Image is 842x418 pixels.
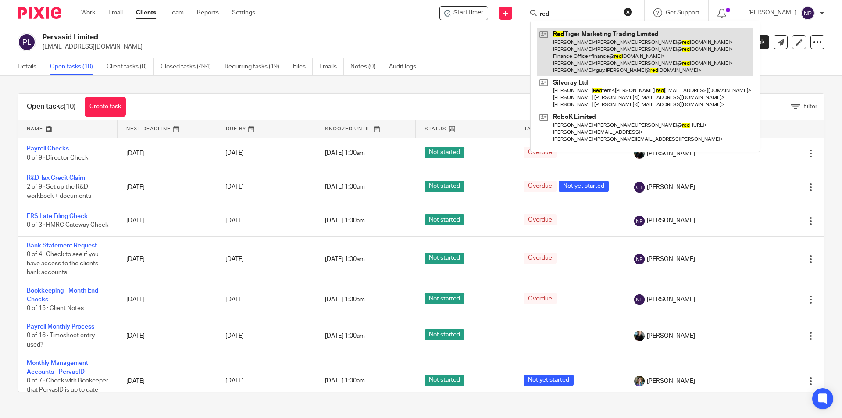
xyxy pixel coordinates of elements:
span: 0 of 3 · HMRC Gateway Check [27,222,108,229]
a: Emails [319,58,344,75]
span: [DATE] [225,150,244,157]
span: Not started [425,147,464,158]
a: Bookkeeping - Month End Checks [27,288,98,303]
a: R&D Tax Credit Claim [27,175,85,181]
p: [PERSON_NAME] [748,8,796,17]
span: [DATE] [225,184,244,190]
img: svg%3E [801,6,815,20]
span: 0 of 15 · Client Notes [27,306,84,312]
span: [DATE] 1:00am [325,378,365,384]
span: [DATE] 1:00am [325,218,365,224]
span: [DATE] [225,333,244,339]
span: Filter [803,104,817,110]
span: [DATE] [225,218,244,224]
span: Get Support [666,10,699,16]
span: Overdue [524,253,557,264]
a: Open tasks (10) [50,58,100,75]
span: [PERSON_NAME] [647,295,695,304]
span: 0 of 16 · Timesheet entry used? [27,333,95,348]
td: [DATE] [118,169,217,205]
img: nicky-partington.jpg [634,148,645,159]
a: Payroll Monthly Process [27,324,94,330]
span: [DATE] 1:00am [325,297,365,303]
span: Not started [425,375,464,386]
td: [DATE] [118,282,217,318]
span: 2 of 9 · Set up the R&D workbook + documents [27,184,91,200]
a: Team [169,8,184,17]
span: [DATE] 1:00am [325,333,365,339]
input: Search [539,11,618,18]
a: Bank Statement Request [27,243,97,249]
div: --- [524,332,616,340]
img: svg%3E [634,254,645,264]
button: Clear [624,7,632,16]
span: Not yet started [524,375,574,386]
a: Settings [232,8,255,17]
span: Overdue [524,293,557,304]
span: Not started [425,293,464,304]
a: Details [18,58,43,75]
span: [PERSON_NAME] [647,216,695,225]
span: [PERSON_NAME] [647,183,695,192]
a: Payroll Checks [27,146,69,152]
a: Email [108,8,123,17]
a: Monthly Management Accounts - PervasID [27,360,88,375]
span: Not started [425,214,464,225]
a: Work [81,8,95,17]
span: Not started [425,253,464,264]
span: [DATE] 1:00am [325,184,365,190]
span: Not started [425,329,464,340]
td: [DATE] [118,354,217,408]
a: ERS Late Filing Check [27,213,88,219]
a: Clients [136,8,156,17]
h2: Pervasid Limited [43,33,573,42]
span: [PERSON_NAME] [647,149,695,158]
a: Client tasks (0) [107,58,154,75]
span: Snoozed Until [325,126,371,131]
td: [DATE] [118,236,217,282]
span: [DATE] 1:00am [325,256,365,262]
td: [DATE] [118,318,217,354]
span: Overdue [524,214,557,225]
p: [EMAIL_ADDRESS][DOMAIN_NAME] [43,43,705,51]
span: Not yet started [559,181,609,192]
span: 0 of 4 · Check to see if you have access to the clients bank accounts [27,251,99,275]
span: Not started [425,181,464,192]
span: Overdue [524,147,557,158]
a: Closed tasks (494) [161,58,218,75]
td: [DATE] [118,205,217,236]
span: Tags [524,126,539,131]
span: [DATE] [225,378,244,384]
span: Status [425,126,446,131]
a: Audit logs [389,58,423,75]
span: 0 of 7 · Check with Bookeeper that PervasID is up to date - Bookkeeping Day [DATE]? [27,378,108,402]
span: 0 of 9 · Director Check [27,155,88,161]
a: Files [293,58,313,75]
img: nicky-partington.jpg [634,331,645,341]
a: Create task [85,97,126,117]
img: 1530183611242%20(1).jpg [634,376,645,386]
img: svg%3E [634,294,645,305]
img: svg%3E [18,33,36,51]
h1: Open tasks [27,102,76,111]
img: svg%3E [634,216,645,226]
span: [PERSON_NAME] [647,255,695,264]
span: [DATE] [225,256,244,262]
a: Reports [197,8,219,17]
a: Notes (0) [350,58,382,75]
span: [PERSON_NAME] [647,332,695,340]
span: [DATE] 1:00am [325,150,365,157]
span: [PERSON_NAME] [647,377,695,386]
span: Overdue [524,181,557,192]
img: svg%3E [634,182,645,193]
div: Pervasid Limited [439,6,488,20]
span: Start timer [453,8,483,18]
img: Pixie [18,7,61,19]
span: [DATE] [225,297,244,303]
td: [DATE] [118,138,217,169]
a: Recurring tasks (19) [225,58,286,75]
span: (10) [64,103,76,110]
